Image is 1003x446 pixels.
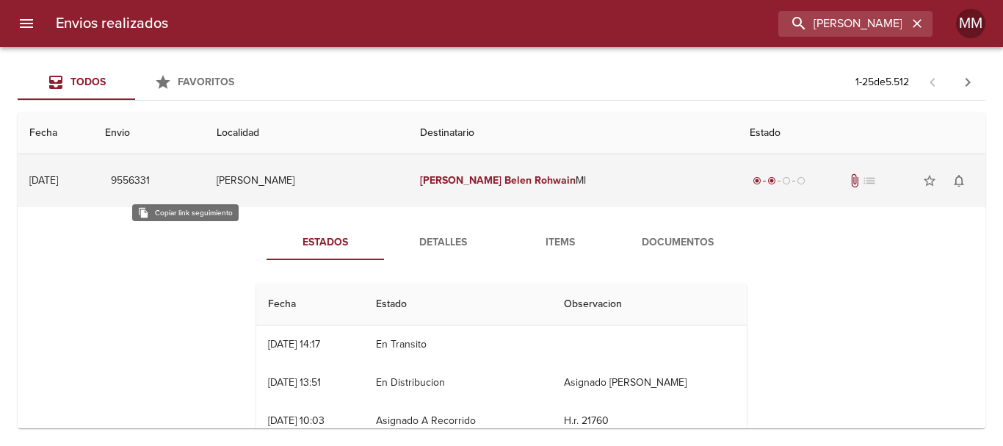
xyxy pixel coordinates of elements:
[105,168,156,195] button: 9556331
[552,364,747,402] td: Asignado [PERSON_NAME]
[256,284,364,325] th: Fecha
[915,74,950,89] span: Pagina anterior
[70,76,106,88] span: Todos
[268,338,320,350] div: [DATE] 14:17
[778,11,908,37] input: buscar
[738,112,985,154] th: Estado
[9,6,44,41] button: menu
[178,76,234,88] span: Favoritos
[847,173,862,188] span: Tiene documentos adjuntos
[56,12,168,35] h6: Envios realizados
[952,173,966,188] span: notifications_none
[922,173,937,188] span: star_border
[268,414,325,427] div: [DATE] 10:03
[111,172,150,190] span: 9556331
[364,325,551,364] td: En Transito
[510,234,610,252] span: Items
[750,173,808,188] div: Despachado
[552,284,747,325] th: Observacion
[950,65,985,100] span: Pagina siguiente
[205,154,408,207] td: [PERSON_NAME]
[364,364,551,402] td: En Distribucion
[408,154,738,207] td: Ml
[29,174,58,187] div: [DATE]
[535,174,576,187] em: Rohwain
[915,166,944,195] button: Agregar a favoritos
[767,176,776,185] span: radio_button_checked
[797,176,805,185] span: radio_button_unchecked
[956,9,985,38] div: MM
[18,112,93,154] th: Fecha
[753,176,761,185] span: radio_button_checked
[267,225,736,260] div: Tabs detalle de guia
[205,112,408,154] th: Localidad
[552,402,747,440] td: H.r. 21760
[628,234,728,252] span: Documentos
[956,9,985,38] div: Abrir información de usuario
[862,173,877,188] span: No tiene pedido asociado
[18,65,253,100] div: Tabs Envios
[504,174,532,187] em: Belen
[855,75,909,90] p: 1 - 25 de 5.512
[408,112,738,154] th: Destinatario
[275,234,375,252] span: Estados
[364,284,551,325] th: Estado
[393,234,493,252] span: Detalles
[364,402,551,440] td: Asignado A Recorrido
[944,166,974,195] button: Activar notificaciones
[420,174,501,187] em: [PERSON_NAME]
[268,376,321,389] div: [DATE] 13:51
[93,112,205,154] th: Envio
[782,176,791,185] span: radio_button_unchecked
